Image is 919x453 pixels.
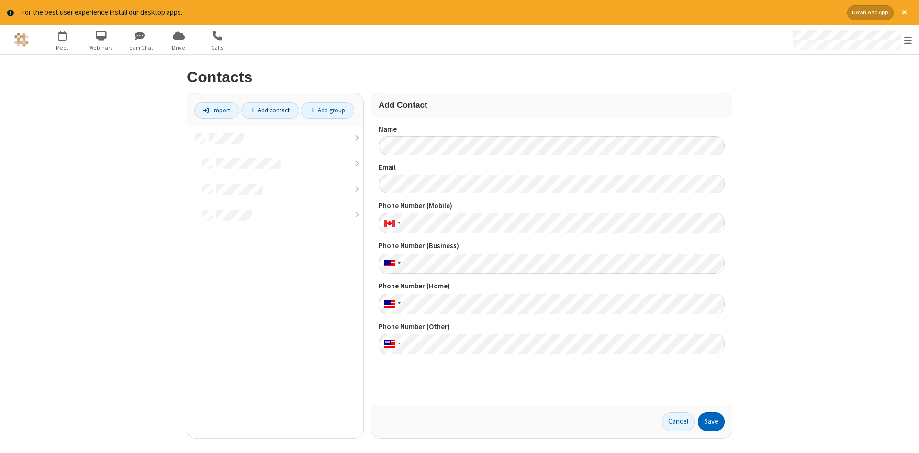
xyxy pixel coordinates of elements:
[45,44,80,52] span: Meet
[83,44,119,52] span: Webinars
[122,44,158,52] span: Team Chat
[784,25,919,54] div: Open menu
[194,102,239,119] a: Import
[662,412,695,431] a: Cancel
[161,44,197,52] span: Drive
[379,200,725,211] label: Phone Number (Mobile)
[200,44,235,52] span: Calls
[301,102,354,119] a: Add group
[241,102,299,119] a: Add contact
[379,100,725,110] h3: Add Contact
[187,69,732,86] h2: Contacts
[14,33,29,47] img: QA Selenium DO NOT DELETE OR CHANGE
[847,5,894,20] button: Download App
[379,213,403,233] div: Canada: + 1
[698,412,725,431] button: Save
[379,281,725,292] label: Phone Number (Home)
[379,321,725,332] label: Phone Number (Other)
[379,254,403,274] div: United States: + 1
[379,124,725,135] label: Name
[379,294,403,314] div: United States: + 1
[379,241,725,252] label: Phone Number (Business)
[379,162,725,173] label: Email
[21,7,840,18] div: For the best user experience install our desktop apps.
[3,25,39,54] button: Logo
[379,334,403,354] div: United States: + 1
[897,5,912,20] button: Close alert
